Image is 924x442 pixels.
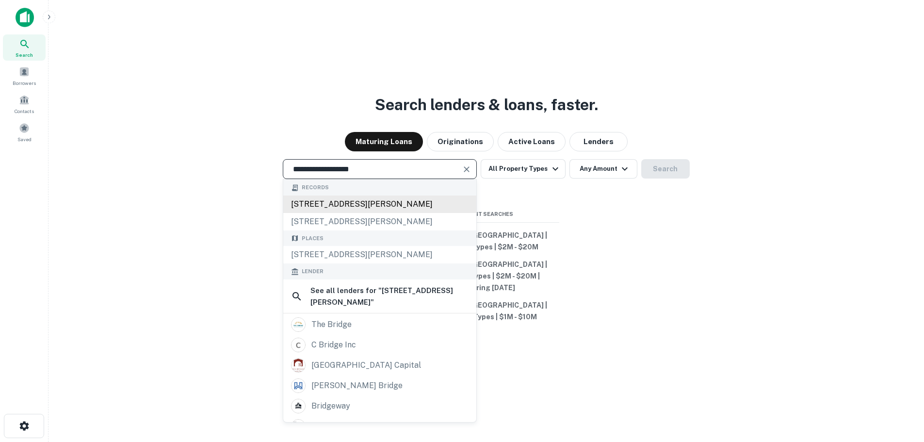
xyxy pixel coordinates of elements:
[345,132,423,151] button: Maturing Loans
[292,318,305,331] img: picture
[3,119,46,145] a: Saved
[15,107,34,115] span: Contacts
[569,132,628,151] button: Lenders
[292,420,305,433] img: picture
[311,338,356,352] div: c bridge inc
[569,159,637,179] button: Any Amount
[311,317,352,332] div: the bridge
[283,213,476,230] div: [STREET_ADDRESS][PERSON_NAME]
[292,338,305,352] img: cbridgeloan.com.png
[875,364,924,411] iframe: Chat Widget
[302,183,329,192] span: Records
[414,296,559,326] button: [US_STATE], [GEOGRAPHIC_DATA] | Retail | All Types | $1M - $10M
[311,399,350,413] div: bridgeway
[283,376,476,396] a: [PERSON_NAME] bridge
[283,246,476,263] div: [STREET_ADDRESS][PERSON_NAME]
[283,355,476,376] a: [GEOGRAPHIC_DATA] capital
[414,256,559,296] button: [US_STATE], [GEOGRAPHIC_DATA] | Retail | All Types | $2M - $20M | Maturing [DATE]
[3,91,46,117] a: Contacts
[292,379,305,393] img: picture
[414,210,559,218] span: Recent Searches
[302,234,324,243] span: Places
[375,93,598,116] h3: Search lenders & loans, faster.
[283,314,476,335] a: the bridge
[292,399,305,413] img: picture
[13,79,36,87] span: Borrowers
[414,227,559,256] button: [US_STATE], [GEOGRAPHIC_DATA] | Retail | All Types | $2M - $20M
[311,358,421,373] div: [GEOGRAPHIC_DATA] capital
[292,359,305,372] img: picture
[283,416,476,437] a: first bridge lending
[3,34,46,61] a: Search
[481,159,565,179] button: All Property Types
[16,51,33,59] span: Search
[311,419,386,434] div: first bridge lending
[17,135,32,143] span: Saved
[283,196,476,213] div: [STREET_ADDRESS][PERSON_NAME]
[283,335,476,355] a: c bridge inc
[427,132,494,151] button: Originations
[3,63,46,89] a: Borrowers
[498,132,566,151] button: Active Loans
[311,378,403,393] div: [PERSON_NAME] bridge
[302,267,324,276] span: Lender
[310,285,469,308] h6: See all lenders for " [STREET_ADDRESS][PERSON_NAME] "
[460,163,473,176] button: Clear
[16,8,34,27] img: capitalize-icon.png
[283,396,476,416] a: bridgeway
